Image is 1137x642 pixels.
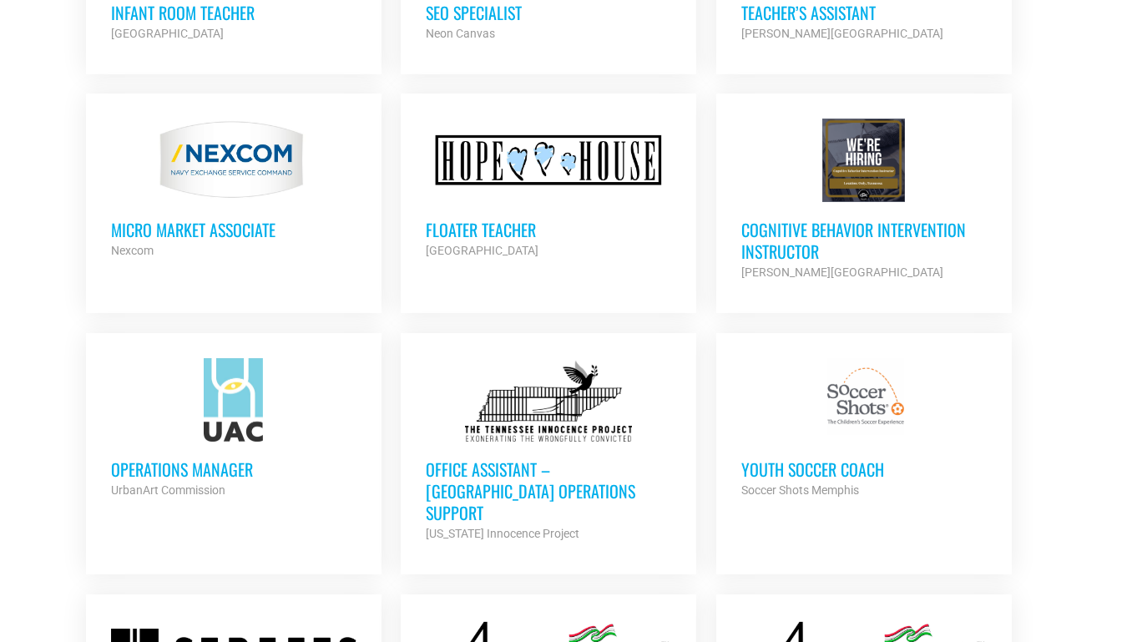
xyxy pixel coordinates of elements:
a: Floater Teacher [GEOGRAPHIC_DATA] [401,94,696,286]
a: Cognitive Behavior Intervention Instructor [PERSON_NAME][GEOGRAPHIC_DATA] [716,94,1012,307]
strong: [US_STATE] Innocence Project [426,527,579,540]
strong: [PERSON_NAME][GEOGRAPHIC_DATA] [741,265,943,279]
strong: [GEOGRAPHIC_DATA] [111,27,224,40]
h3: Infant Room Teacher [111,2,356,23]
strong: UrbanArt Commission [111,483,225,497]
h3: SEO Specialist [426,2,671,23]
h3: Floater Teacher [426,219,671,240]
a: Micro Market Associate Nexcom [86,94,382,286]
strong: Neon Canvas [426,27,495,40]
h3: Operations Manager [111,458,356,480]
strong: Nexcom [111,244,154,257]
h3: Cognitive Behavior Intervention Instructor [741,219,987,262]
strong: Soccer Shots Memphis [741,483,859,497]
a: Operations Manager UrbanArt Commission [86,333,382,525]
h3: Youth Soccer Coach [741,458,987,480]
h3: Micro Market Associate [111,219,356,240]
strong: [GEOGRAPHIC_DATA] [426,244,538,257]
strong: [PERSON_NAME][GEOGRAPHIC_DATA] [741,27,943,40]
a: Youth Soccer Coach Soccer Shots Memphis [716,333,1012,525]
h3: Teacher’s Assistant [741,2,987,23]
a: Office Assistant – [GEOGRAPHIC_DATA] Operations Support [US_STATE] Innocence Project [401,333,696,569]
h3: Office Assistant – [GEOGRAPHIC_DATA] Operations Support [426,458,671,523]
